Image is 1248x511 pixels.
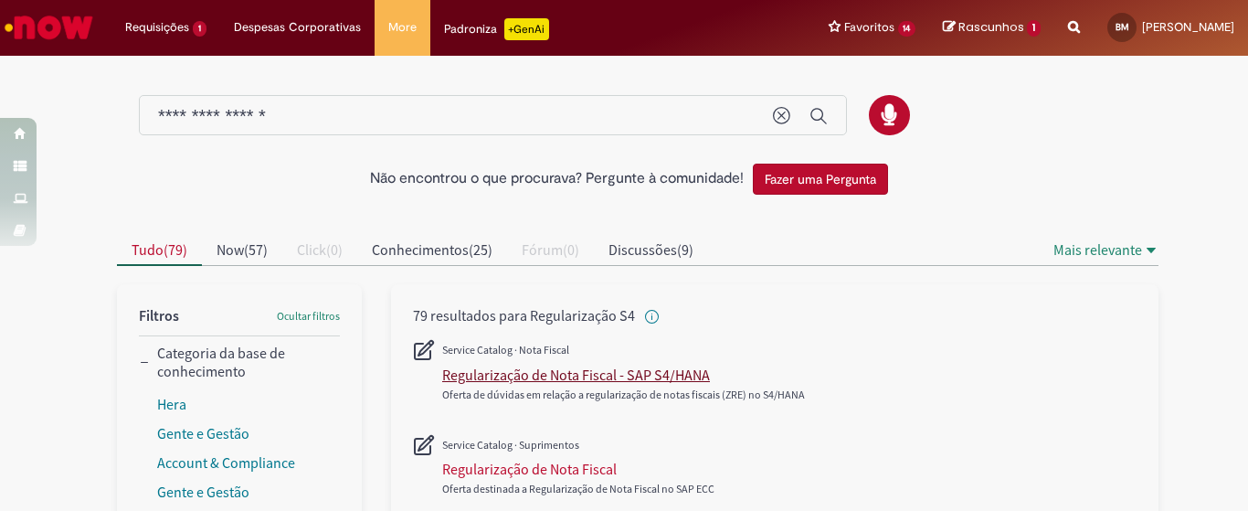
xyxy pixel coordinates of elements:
[370,171,744,187] h2: Não encontrou o que procurava? Pergunte à comunidade!
[193,21,206,37] span: 1
[1116,21,1129,33] span: BM
[125,18,189,37] span: Requisições
[388,18,417,37] span: More
[958,18,1024,36] span: Rascunhos
[898,21,916,37] span: 14
[444,18,549,40] div: Padroniza
[753,164,888,195] button: Fazer uma Pergunta
[1027,20,1041,37] span: 1
[234,18,361,37] span: Despesas Corporativas
[943,19,1041,37] a: Rascunhos
[844,18,894,37] span: Favoritos
[2,9,96,46] img: ServiceNow
[1142,19,1234,35] span: [PERSON_NAME]
[504,18,549,40] p: +GenAi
